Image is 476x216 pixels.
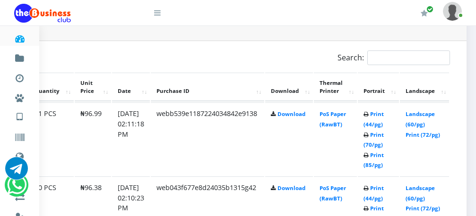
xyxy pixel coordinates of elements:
[363,131,384,149] a: Print (70/pg)
[421,9,428,17] i: Renew/Upgrade Subscription
[14,45,25,68] a: Fund wallet
[363,184,384,202] a: Print (44/pg)
[14,143,25,167] a: Data
[112,73,150,102] th: Date: activate to sort column ascending
[406,110,435,128] a: Landscape (60/pg)
[36,104,115,120] a: Nigerian VTU
[151,73,264,102] th: Purchase ID: activate to sort column ascending
[406,131,440,138] a: Print (72/pg)
[14,65,25,88] a: Transactions
[14,4,71,23] img: Logo
[320,184,346,202] a: PoS Paper (RawBT)
[7,181,26,196] a: Chat for support
[75,73,111,102] th: Unit Price: activate to sort column ascending
[14,125,25,147] a: Vouchers
[358,73,399,102] th: Portrait: activate to sort column ascending
[29,102,74,175] td: 11 PCS
[406,205,440,212] a: Print (72/pg)
[36,117,115,133] a: International VTU
[406,184,435,202] a: Landscape (60/pg)
[443,2,462,20] img: User
[426,6,433,13] span: Renew/Upgrade Subscription
[367,50,450,65] input: Search:
[5,164,28,180] a: Chat for support
[14,25,25,48] a: Dashboard
[277,110,305,117] a: Download
[75,102,111,175] td: ₦96.99
[400,73,449,102] th: Landscape: activate to sort column ascending
[320,110,346,128] a: PoS Paper (RawBT)
[14,104,25,127] a: VTU
[314,73,357,102] th: Thermal Printer: activate to sort column ascending
[29,73,74,102] th: Quantity: activate to sort column ascending
[338,50,450,65] label: Search:
[363,110,384,128] a: Print (44/pg)
[265,73,313,102] th: Download: activate to sort column ascending
[277,184,305,191] a: Download
[14,85,25,108] a: Miscellaneous Payments
[151,102,264,175] td: webb539e1187224034842e9138
[363,151,384,169] a: Print (85/pg)
[112,102,150,175] td: [DATE] 02:11:18 PM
